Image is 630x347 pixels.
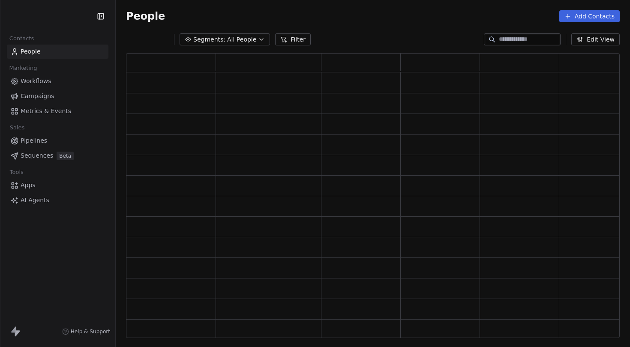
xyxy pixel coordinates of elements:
[21,92,54,101] span: Campaigns
[7,104,108,118] a: Metrics & Events
[21,151,53,160] span: Sequences
[7,149,108,163] a: SequencesBeta
[7,193,108,207] a: AI Agents
[21,77,51,86] span: Workflows
[227,35,256,44] span: All People
[6,62,41,75] span: Marketing
[193,35,225,44] span: Segments:
[571,33,620,45] button: Edit View
[7,74,108,88] a: Workflows
[21,136,47,145] span: Pipelines
[57,152,74,160] span: Beta
[6,121,28,134] span: Sales
[21,107,71,116] span: Metrics & Events
[7,89,108,103] a: Campaigns
[126,10,165,23] span: People
[62,328,110,335] a: Help & Support
[7,178,108,192] a: Apps
[21,181,36,190] span: Apps
[559,10,620,22] button: Add Contacts
[7,45,108,59] a: People
[6,166,27,179] span: Tools
[21,47,41,56] span: People
[7,134,108,148] a: Pipelines
[21,196,49,205] span: AI Agents
[71,328,110,335] span: Help & Support
[275,33,311,45] button: Filter
[6,32,38,45] span: Contacts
